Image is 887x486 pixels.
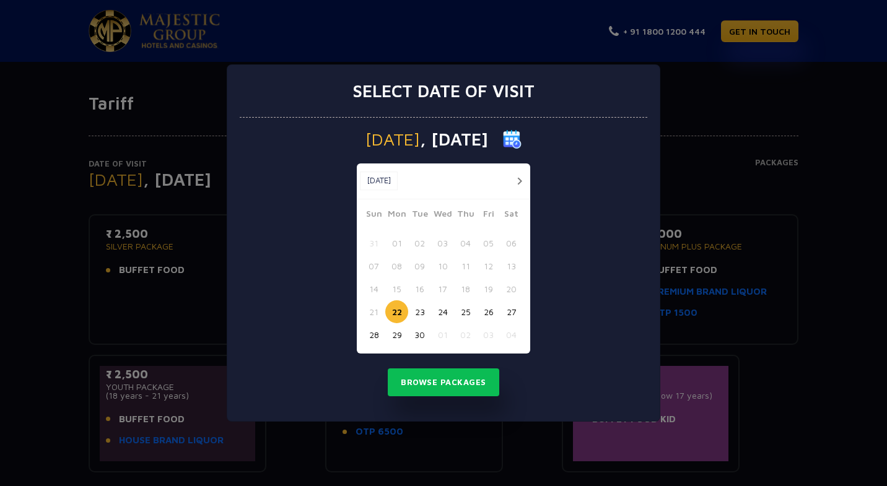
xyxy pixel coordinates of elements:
img: calender icon [503,130,522,149]
button: 15 [385,277,408,300]
span: , [DATE] [420,131,488,148]
button: 29 [385,323,408,346]
button: 08 [385,254,408,277]
button: 21 [362,300,385,323]
button: 18 [454,277,477,300]
span: Mon [385,207,408,224]
button: 16 [408,277,431,300]
button: 27 [500,300,523,323]
span: Sun [362,207,385,224]
button: 03 [477,323,500,346]
button: 23 [408,300,431,323]
button: 17 [431,277,454,300]
button: 30 [408,323,431,346]
button: 22 [385,300,408,323]
button: 02 [408,232,431,254]
button: 25 [454,300,477,323]
h3: Select date of visit [352,80,535,102]
button: 04 [454,232,477,254]
button: 20 [500,277,523,300]
button: 10 [431,254,454,277]
button: 01 [385,232,408,254]
span: Thu [454,207,477,224]
button: 04 [500,323,523,346]
span: [DATE] [365,131,420,148]
button: 06 [500,232,523,254]
span: Tue [408,207,431,224]
button: 28 [362,323,385,346]
button: 14 [362,277,385,300]
button: 01 [431,323,454,346]
button: 24 [431,300,454,323]
button: 26 [477,300,500,323]
button: 05 [477,232,500,254]
button: 12 [477,254,500,277]
button: 13 [500,254,523,277]
span: Wed [431,207,454,224]
button: 07 [362,254,385,277]
button: 19 [477,277,500,300]
button: Browse Packages [388,368,499,397]
span: Sat [500,207,523,224]
button: [DATE] [360,171,398,190]
button: 03 [431,232,454,254]
button: 31 [362,232,385,254]
button: 11 [454,254,477,277]
button: 09 [408,254,431,277]
span: Fri [477,207,500,224]
button: 02 [454,323,477,346]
